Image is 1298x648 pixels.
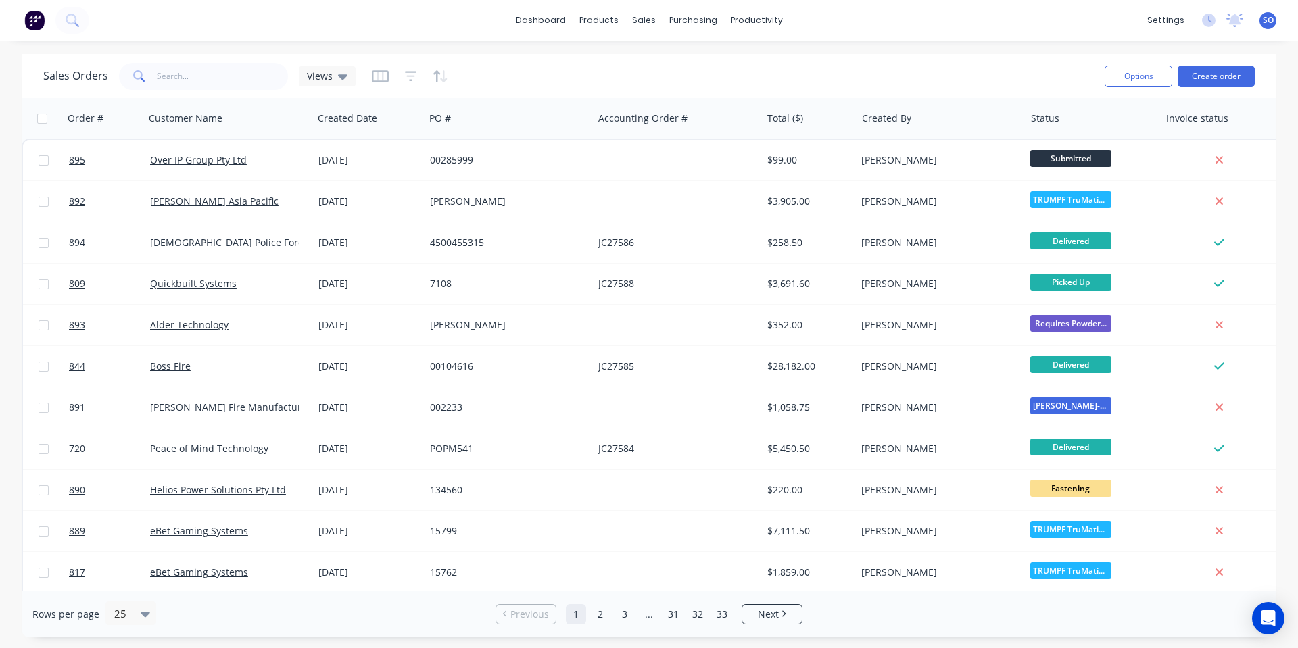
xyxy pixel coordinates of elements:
[490,604,808,624] ul: Pagination
[150,359,191,372] a: Boss Fire
[43,70,108,82] h1: Sales Orders
[150,277,237,290] a: Quickbuilt Systems
[1178,66,1255,87] button: Create order
[430,483,580,497] div: 134560
[69,264,150,304] a: 809
[318,483,419,497] div: [DATE]
[767,153,846,167] div: $99.00
[566,604,586,624] a: Page 1 is your current page
[598,442,748,455] div: JC27584
[1166,111,1228,125] div: Invoice status
[861,442,1011,455] div: [PERSON_NAME]
[1030,356,1111,373] span: Delivered
[615,604,635,624] a: Page 3
[767,401,846,414] div: $1,058.75
[32,607,99,621] span: Rows per page
[1030,191,1111,208] span: TRUMPF TruMatic...
[69,524,85,538] span: 889
[430,236,580,249] div: 4500455315
[69,346,150,387] a: 844
[69,552,150,593] a: 817
[767,483,846,497] div: $220.00
[1030,562,1111,579] span: TRUMPF TruMatic...
[69,387,150,428] a: 891
[150,318,229,331] a: Alder Technology
[429,111,451,125] div: PO #
[69,153,85,167] span: 895
[861,318,1011,332] div: [PERSON_NAME]
[69,511,150,551] a: 889
[430,401,580,414] div: 002233
[430,566,580,579] div: 15762
[69,318,85,332] span: 893
[69,359,85,373] span: 844
[150,195,279,207] a: [PERSON_NAME] Asia Pacific
[767,524,846,538] div: $7,111.50
[724,10,790,30] div: productivity
[861,359,1011,373] div: [PERSON_NAME]
[150,524,248,537] a: eBet Gaming Systems
[767,236,846,249] div: $258.50
[318,111,377,125] div: Created Date
[150,442,268,455] a: Peace of Mind Technology
[150,483,286,496] a: Helios Power Solutions Pty Ltd
[767,111,803,125] div: Total ($)
[318,442,419,455] div: [DATE]
[69,483,85,497] span: 890
[861,236,1011,249] div: [PERSON_NAME]
[69,470,150,510] a: 890
[68,111,103,125] div: Order #
[318,566,419,579] div: [DATE]
[496,607,556,621] a: Previous page
[318,318,419,332] div: [DATE]
[767,566,846,579] div: $1,859.00
[150,566,248,578] a: eBet Gaming Systems
[430,153,580,167] div: 00285999
[862,111,911,125] div: Created By
[1263,14,1274,26] span: SO
[509,10,573,30] a: dashboard
[625,10,663,30] div: sales
[430,524,580,538] div: 15799
[430,277,580,291] div: 7108
[318,359,419,373] div: [DATE]
[861,153,1011,167] div: [PERSON_NAME]
[590,604,610,624] a: Page 2
[861,566,1011,579] div: [PERSON_NAME]
[598,359,748,373] div: JC27585
[663,10,724,30] div: purchasing
[69,428,150,469] a: 720
[767,318,846,332] div: $352.00
[318,524,419,538] div: [DATE]
[149,111,222,125] div: Customer Name
[430,195,580,208] div: [PERSON_NAME]
[573,10,625,30] div: products
[318,153,419,167] div: [DATE]
[598,236,748,249] div: JC27586
[861,524,1011,538] div: [PERSON_NAME]
[69,195,85,208] span: 892
[1030,439,1111,455] span: Delivered
[307,69,333,83] span: Views
[598,111,688,125] div: Accounting Order #
[767,359,846,373] div: $28,182.00
[69,442,85,455] span: 720
[758,607,779,621] span: Next
[69,305,150,345] a: 893
[1030,150,1111,167] span: Submitted
[861,483,1011,497] div: [PERSON_NAME]
[430,318,580,332] div: [PERSON_NAME]
[1030,315,1111,332] span: Requires Powder...
[1030,480,1111,497] span: Fastening
[510,607,549,621] span: Previous
[712,604,732,624] a: Page 33
[767,442,846,455] div: $5,450.50
[598,277,748,291] div: JC27588
[318,236,419,249] div: [DATE]
[69,222,150,263] a: 894
[430,359,580,373] div: 00104616
[430,442,580,455] div: POPM541
[639,604,659,624] a: Jump forward
[69,401,85,414] span: 891
[663,604,683,624] a: Page 31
